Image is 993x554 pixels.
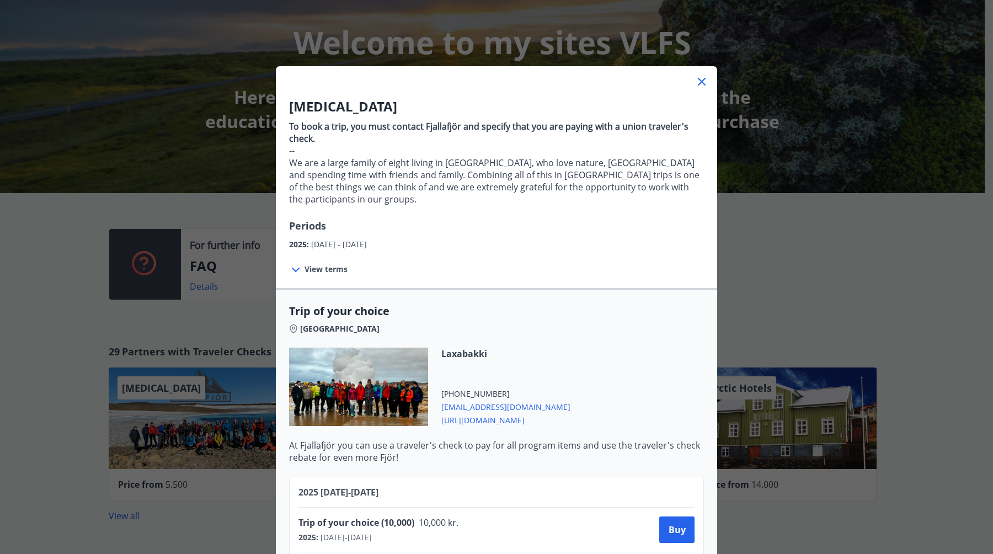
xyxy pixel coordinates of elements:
font: Laxabakki [441,348,487,360]
p: -- [289,145,704,157]
span: View terms [305,264,348,275]
font: [GEOGRAPHIC_DATA] [300,323,380,334]
font: Trip of your choice (10,000) [298,516,414,529]
span: 2025 : [289,239,311,249]
span: [EMAIL_ADDRESS][DOMAIN_NAME] [441,399,570,413]
font: We are a large family of eight living in [GEOGRAPHIC_DATA], who love nature, [GEOGRAPHIC_DATA] an... [289,157,700,205]
font: At Fjallafjör you can use a traveler's check to pay for all program items and use the traveler's ... [289,439,700,464]
font: 10,000 kr. [419,516,458,529]
span: [DATE] - [DATE] [318,532,372,543]
span: Buy [669,524,686,536]
button: Buy [659,516,695,543]
span: Periods [289,219,326,232]
font: To book a trip, you must contact Fjallafjör and specify that you are paying with a union traveler... [289,120,688,145]
font: Trip of your choice [289,303,389,318]
span: [PHONE_NUMBER] [441,388,570,399]
span: [URL][DOMAIN_NAME] [441,413,570,426]
font: [MEDICAL_DATA] [289,97,397,115]
span: [DATE] - [DATE] [311,239,367,249]
span: 2025 : [298,532,318,543]
span: 2025 [DATE] - [DATE] [298,486,378,498]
